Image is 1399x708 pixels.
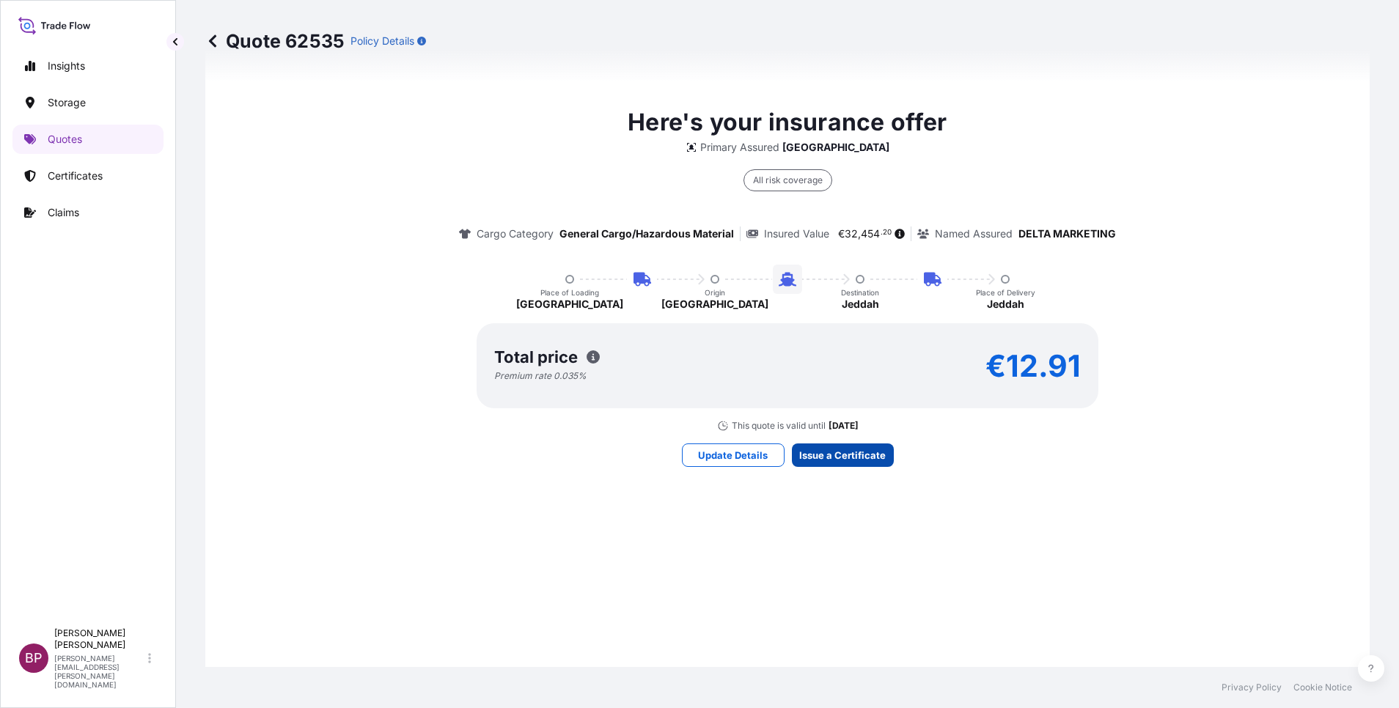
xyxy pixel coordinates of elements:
[12,161,164,191] a: Certificates
[799,448,886,462] p: Issue a Certificate
[1293,682,1352,693] a: Cookie Notice
[54,654,145,689] p: [PERSON_NAME][EMAIL_ADDRESS][PERSON_NAME][DOMAIN_NAME]
[540,288,599,297] p: Place of Loading
[12,198,164,227] a: Claims
[516,297,623,311] p: [GEOGRAPHIC_DATA]
[743,169,832,191] div: All risk coverage
[12,125,164,154] a: Quotes
[661,297,768,311] p: [GEOGRAPHIC_DATA]
[838,229,845,239] span: €
[935,226,1013,241] p: Named Assured
[698,448,768,462] p: Update Details
[829,420,859,432] p: [DATE]
[494,370,587,382] p: Premium rate 0.035 %
[25,651,43,665] span: BP
[861,229,880,239] span: 454
[48,169,103,183] p: Certificates
[477,226,554,241] p: Cargo Category
[494,350,578,364] p: Total price
[682,443,785,467] button: Update Details
[1222,682,1282,693] a: Privacy Policy
[976,288,1035,297] p: Place of Delivery
[48,205,79,220] p: Claims
[48,95,86,110] p: Storage
[883,230,892,235] span: 20
[700,140,779,155] p: Primary Assured
[764,226,829,241] p: Insured Value
[985,354,1081,377] p: €12.91
[732,420,826,432] p: This quote is valid until
[782,140,889,155] p: [GEOGRAPHIC_DATA]
[48,59,85,73] p: Insights
[628,105,947,140] p: Here's your insurance offer
[54,627,145,651] p: [PERSON_NAME] [PERSON_NAME]
[792,443,894,467] button: Issue a Certificate
[705,288,725,297] p: Origin
[350,34,414,48] p: Policy Details
[842,297,879,311] p: Jeddah
[987,297,1024,311] p: Jeddah
[845,229,858,239] span: 32
[858,229,861,239] span: ,
[205,29,345,53] p: Quote 62535
[841,288,879,297] p: Destination
[12,51,164,81] a: Insights
[48,132,82,147] p: Quotes
[12,88,164,117] a: Storage
[881,230,883,235] span: .
[559,226,734,241] p: General Cargo/Hazardous Material
[1018,226,1116,241] p: DELTA MARKETING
